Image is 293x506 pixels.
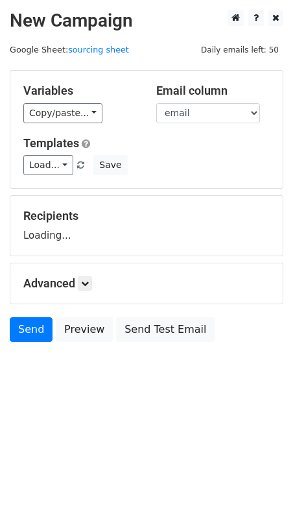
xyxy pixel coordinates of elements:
[56,317,113,342] a: Preview
[23,209,270,223] h5: Recipients
[196,43,283,57] span: Daily emails left: 50
[23,276,270,291] h5: Advanced
[10,317,53,342] a: Send
[23,155,73,175] a: Load...
[116,317,215,342] a: Send Test Email
[23,136,79,150] a: Templates
[10,10,283,32] h2: New Campaign
[23,209,270,243] div: Loading...
[156,84,270,98] h5: Email column
[196,45,283,54] a: Daily emails left: 50
[68,45,129,54] a: sourcing sheet
[93,155,127,175] button: Save
[23,84,137,98] h5: Variables
[10,45,129,54] small: Google Sheet:
[23,103,102,123] a: Copy/paste...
